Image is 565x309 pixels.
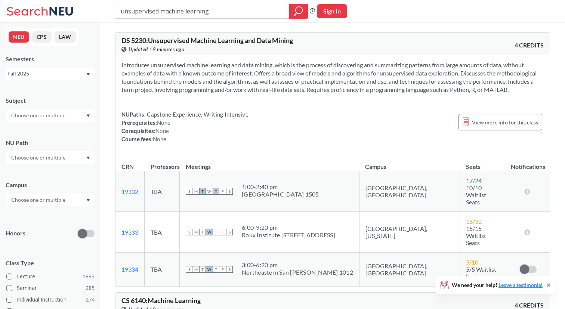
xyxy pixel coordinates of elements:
span: None [155,127,169,134]
input: Class, professor, course number, "phrase" [120,5,284,18]
div: 3:00 - 6:20 pm [242,261,353,269]
span: 5/5 Waitlist Seats [466,266,496,280]
span: S [186,266,192,273]
div: Northeastern San [PERSON_NAME] 1012 [242,269,353,276]
button: NEU [9,31,29,43]
span: T [213,229,219,235]
div: Semesters [6,55,95,63]
td: TBA [145,253,180,286]
div: 6:00 - 9:20 pm [242,224,335,231]
a: 19334 [121,266,138,273]
td: [GEOGRAPHIC_DATA], [US_STATE] [359,212,460,253]
span: 10/10 Waitlist Seats [466,184,486,206]
span: We need your help! [452,282,543,288]
label: Lecture [6,272,95,281]
span: F [219,188,226,195]
span: 15/15 Waitlist Seats [466,225,486,246]
span: S [186,229,192,235]
span: None [157,119,170,126]
th: Professors [145,155,180,171]
th: Campus [359,155,460,171]
svg: Dropdown arrow [86,157,90,160]
span: DS 5230 : Unsupervised Machine Learning and Data Mining [121,36,293,44]
svg: Dropdown arrow [86,199,90,202]
span: S [226,266,233,273]
section: Introduces unsupervised machine learning and data mining, which is the process of discovering and... [121,61,544,94]
span: T [213,188,219,195]
span: F [219,266,226,273]
input: Choose one or multiple [7,195,70,204]
div: Roux Institute [STREET_ADDRESS] [242,231,335,239]
td: [GEOGRAPHIC_DATA], [GEOGRAPHIC_DATA] [359,171,460,212]
span: W [206,229,213,235]
span: T [199,188,206,195]
div: NU Path [6,139,95,147]
span: View more info for this class [472,118,538,127]
span: S [226,188,233,195]
button: LAW [55,31,76,43]
div: Subject [6,96,95,105]
div: Fall 2025 [7,69,86,78]
label: Seminar [6,283,95,293]
svg: Dropdown arrow [86,114,90,117]
th: Seats [460,155,506,171]
span: 4 CREDITS [515,41,544,49]
div: magnifying glass [289,4,308,19]
div: NUPaths: Prerequisites: Corequisites: Course fees: [121,110,248,143]
span: Capstone Experience, Writing Intensive [146,111,248,118]
span: M [192,188,199,195]
svg: Dropdown arrow [86,73,90,76]
button: Sign In [317,4,347,18]
span: 1883 [83,272,95,281]
input: Choose one or multiple [7,153,70,162]
span: S [226,229,233,235]
div: [GEOGRAPHIC_DATA] 1505 [242,191,319,198]
span: 5 / 10 [466,259,478,266]
span: T [199,229,206,235]
div: CRN [121,163,134,171]
div: Fall 2025Dropdown arrow [6,68,95,80]
label: Individual Instruction [6,295,95,305]
span: T [213,266,219,273]
div: Dropdown arrow [6,194,95,206]
span: W [206,266,213,273]
input: Choose one or multiple [7,111,70,120]
th: Notifications [506,155,550,171]
span: CS 6140 : Machine Learning [121,296,201,305]
div: Dropdown arrow [6,151,95,164]
td: [GEOGRAPHIC_DATA], [GEOGRAPHIC_DATA] [359,253,460,286]
span: 17 / 24 [466,177,482,184]
span: T [199,266,206,273]
span: Class Type [6,259,95,267]
a: Leave a testimonial [498,282,543,288]
span: M [192,266,199,273]
span: Updated 19 minutes ago [129,45,184,53]
td: TBA [145,171,180,212]
span: M [192,229,199,235]
div: Dropdown arrow [6,109,95,122]
span: None [153,136,166,142]
span: 16 / 32 [466,218,482,225]
p: Honors [6,229,25,238]
span: F [219,229,226,235]
a: 19332 [121,188,138,195]
button: CPS [32,31,52,43]
span: 274 [86,296,95,304]
th: Meetings [180,155,359,171]
svg: magnifying glass [294,6,303,16]
a: 19333 [121,229,138,236]
span: W [206,188,213,195]
span: 285 [86,284,95,292]
div: 1:00 - 2:40 pm [242,183,319,191]
div: Campus [6,181,95,189]
td: TBA [145,212,180,253]
span: S [186,188,192,195]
